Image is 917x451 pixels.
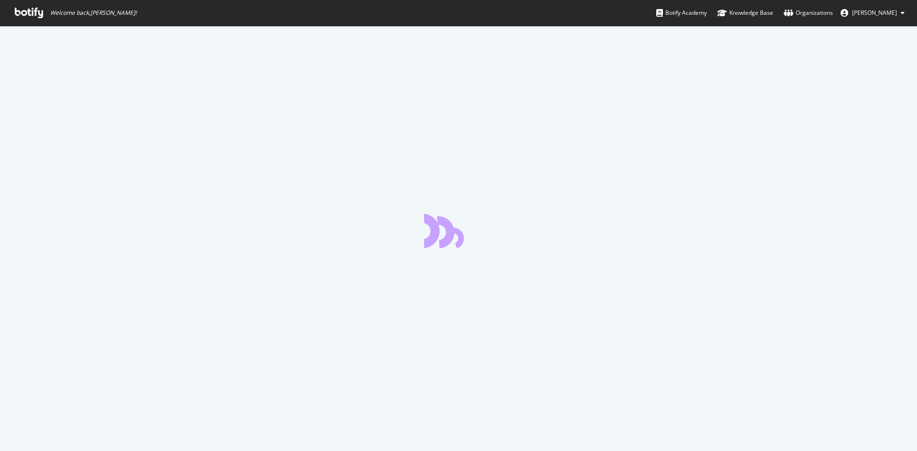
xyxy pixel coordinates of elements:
[50,9,137,17] span: Welcome back, [PERSON_NAME] !
[852,9,897,17] span: Rowan Collins
[656,8,707,18] div: Botify Academy
[784,8,833,18] div: Organizations
[717,8,773,18] div: Knowledge Base
[833,5,912,21] button: [PERSON_NAME]
[424,214,493,248] div: animation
